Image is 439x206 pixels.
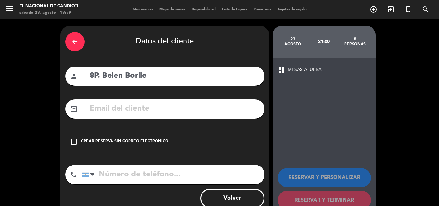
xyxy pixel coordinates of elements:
[277,37,309,42] div: 23
[82,165,264,184] input: Número de teléfono...
[71,38,79,46] i: arrow_back
[70,171,77,178] i: phone
[308,31,339,53] div: 21:00
[70,138,78,146] i: check_box_outline_blank
[422,5,429,13] i: search
[370,5,377,13] i: add_circle_outline
[19,3,78,10] div: El Nacional de Candioti
[65,31,264,53] div: Datos del cliente
[339,37,371,42] div: 8
[387,5,395,13] i: exit_to_app
[250,8,274,11] span: Pre-acceso
[277,42,309,47] div: agosto
[5,4,14,16] button: menu
[89,102,260,115] input: Email del cliente
[156,8,188,11] span: Mapa de mesas
[5,4,14,13] i: menu
[130,8,156,11] span: Mis reservas
[81,139,168,145] div: Crear reserva sin correo electrónico
[278,168,371,187] button: RESERVAR Y PERSONALIZAR
[288,66,322,74] span: MESAS AFUERA
[188,8,219,11] span: Disponibilidad
[82,165,97,184] div: Argentina: +54
[70,72,78,80] i: person
[19,10,78,16] div: sábado 23. agosto - 13:59
[339,42,371,47] div: personas
[219,8,250,11] span: Lista de Espera
[278,66,285,74] span: dashboard
[89,69,260,83] input: Nombre del cliente
[274,8,310,11] span: Tarjetas de regalo
[404,5,412,13] i: turned_in_not
[70,105,78,113] i: mail_outline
